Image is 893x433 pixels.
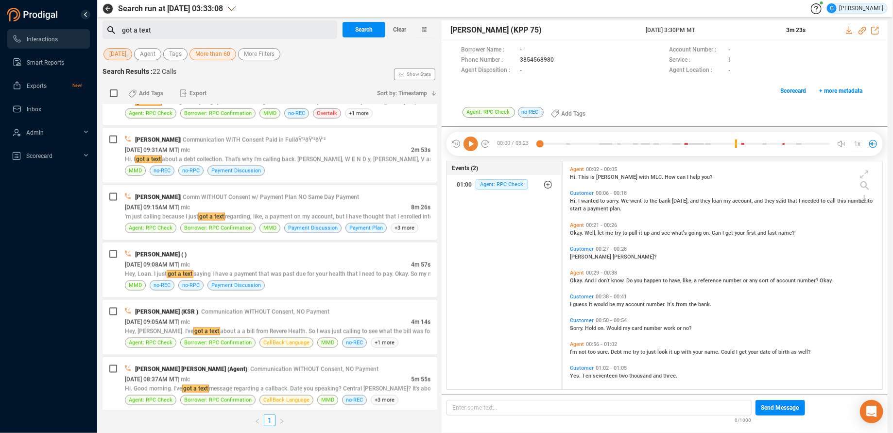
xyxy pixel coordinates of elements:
[703,230,712,236] span: on.
[103,185,437,240] div: [PERSON_NAME]| Comm WITHOUT Consent w/ Payment Plan NO Same Day Payment[DATE] 09:15AM MT| mlc8m 2...
[583,206,587,212] span: a
[860,400,883,423] div: Open Intercom Messenger
[722,230,725,236] span: I
[12,99,82,119] a: Inbox
[167,270,193,278] span: got a text
[579,349,588,355] span: not
[634,277,644,284] span: you
[461,45,515,55] span: Borrower Name :
[184,396,252,405] span: Borrower: RPC Confirmation
[135,156,162,163] span: got a text
[611,277,626,284] span: know.
[570,277,584,284] span: Okay.
[594,301,609,308] span: would
[26,153,52,159] span: Scorecard
[125,319,178,326] span: [DATE] 09:05AM MT
[698,301,711,308] span: bank.
[677,325,683,331] span: or
[621,198,630,204] span: We
[72,76,82,95] span: New!
[837,198,848,204] span: this
[450,24,542,36] span: [PERSON_NAME] (KPP 75)
[700,198,712,204] span: they
[651,174,665,180] span: MLC.
[821,198,827,204] span: to
[764,198,776,204] span: they
[683,325,691,331] span: no?
[570,174,578,180] span: Hi.
[135,366,247,373] span: [PERSON_NAME] [PERSON_NAME] (Agent)
[776,277,797,284] span: account
[854,136,860,152] span: 1x
[184,224,252,233] span: Borrower: RPC Confirmation
[725,230,735,236] span: get
[27,59,64,66] span: Smart Reports
[198,309,329,315] span: | Communication WITHOUT Consent, NO Payment
[735,230,746,236] span: your
[182,281,200,290] span: no-RPC
[570,246,594,252] span: Customer
[7,29,90,49] li: Interactions
[676,301,689,308] span: from
[135,309,198,315] span: [PERSON_NAME] (KSR )
[263,396,309,405] span: CallBack Language
[670,66,724,76] span: Agent Location :
[629,230,639,236] span: pull
[12,29,82,49] a: Interactions
[134,48,161,60] button: Agent
[597,349,611,355] span: sure.
[377,86,427,101] span: Sort by: Timestamp
[520,45,522,55] span: -
[490,137,540,151] span: 00:00 / 03:23
[588,349,597,355] span: too
[672,198,690,204] span: [DATE],
[698,277,723,284] span: reference
[520,66,522,76] span: -
[646,26,775,35] span: [DATE] 3:30PM MT
[103,48,132,60] button: [DATE]
[26,129,44,136] span: Admin
[644,230,651,236] span: up
[729,55,730,66] span: I
[371,338,398,348] span: +1 more
[756,400,805,416] button: Send Message
[178,147,190,154] span: | mlc
[606,198,621,204] span: sorry.
[787,27,806,34] span: 3m 23s
[639,230,644,236] span: it
[739,349,748,355] span: get
[7,99,90,119] li: Inbox
[761,400,799,416] span: Send Message
[154,166,171,175] span: no-REC
[411,261,430,268] span: 4m 57s
[321,338,334,347] span: MMD
[760,349,772,355] span: date
[581,198,600,204] span: wanted
[178,204,190,211] span: | mlc
[768,230,778,236] span: last
[129,396,172,405] span: Agent: RPC Check
[625,301,646,308] span: account
[772,349,778,355] span: of
[723,198,732,204] span: my
[687,174,690,180] span: I
[140,48,155,60] span: Agent
[582,373,593,379] span: Ten
[452,164,478,173] span: Events (2)
[674,349,681,355] span: up
[578,174,590,180] span: This
[255,418,260,424] span: left
[820,83,863,99] span: + more metadata
[632,325,644,331] span: card
[264,415,275,426] a: 1
[135,251,187,258] span: [PERSON_NAME] ( )
[570,349,579,355] span: I'm
[125,327,430,336] div: Hey, [PERSON_NAME]. I've about a a bill from Revere Health. So I was just calling to see what the...
[650,198,659,204] span: the
[595,277,598,284] span: I
[615,230,622,236] span: try
[476,179,528,190] span: Agent: RPC Check
[661,230,671,236] span: see
[743,277,749,284] span: or
[321,396,334,405] span: MMD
